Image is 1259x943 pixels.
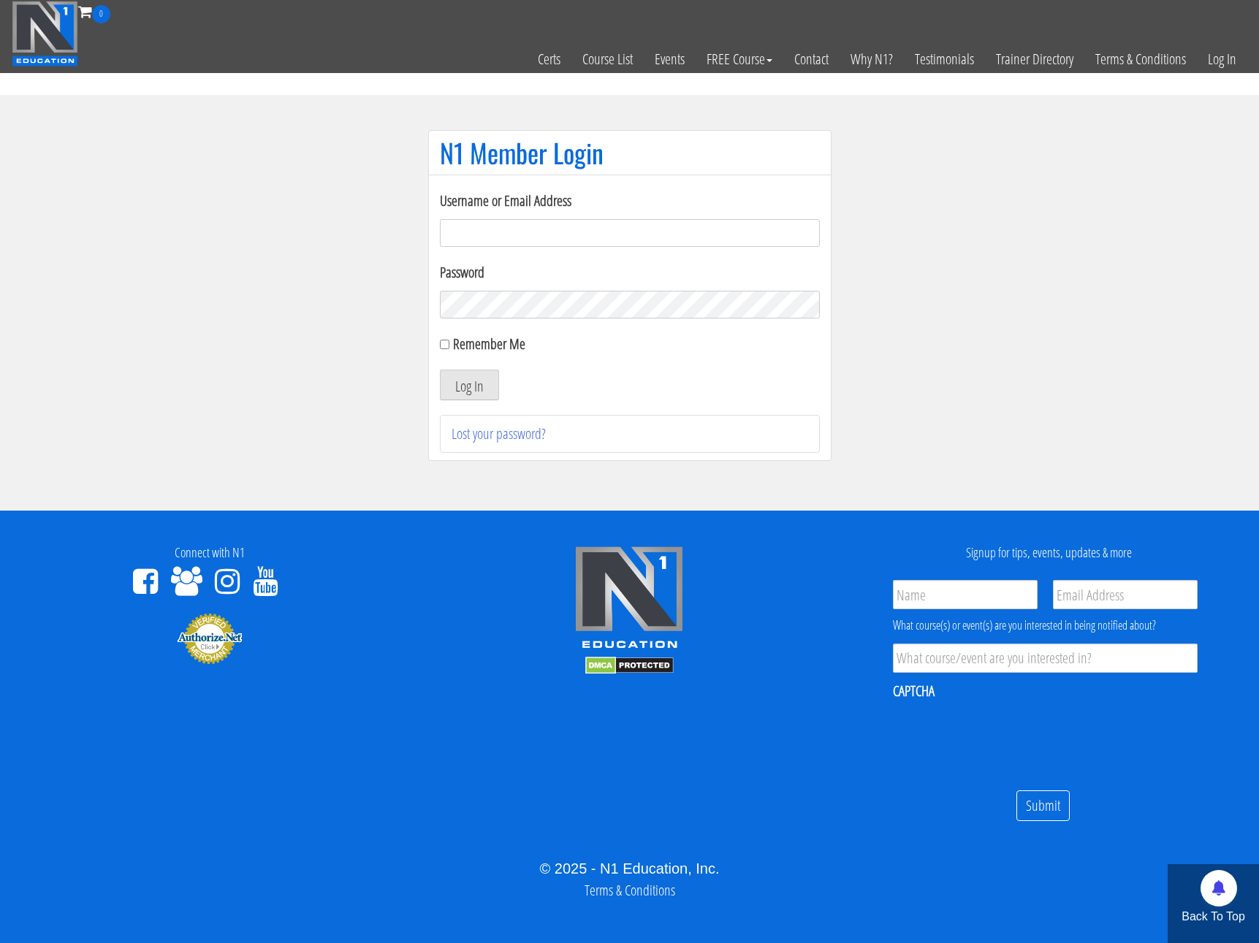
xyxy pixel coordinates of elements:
a: Terms & Conditions [585,880,675,900]
h4: Connect with N1 [11,546,408,560]
a: Log In [1197,23,1247,95]
input: Name [893,580,1038,609]
a: Trainer Directory [985,23,1084,95]
a: FREE Course [696,23,783,95]
img: n1-education [12,1,78,66]
input: What course/event are you interested in? [893,644,1198,673]
a: Why N1? [840,23,904,95]
label: Password [440,261,820,283]
img: DMCA.com Protection Status [585,657,674,674]
a: Terms & Conditions [1084,23,1197,95]
a: Events [644,23,696,95]
img: n1-edu-logo [574,546,684,654]
img: Authorize.Net Merchant - Click to Verify [177,612,243,665]
h1: N1 Member Login [440,138,820,167]
h4: Signup for tips, events, updates & more [851,546,1248,560]
div: © 2025 - N1 Education, Inc. [11,858,1248,879]
input: Submit [1016,790,1070,822]
a: Contact [783,23,840,95]
label: Remember Me [453,334,525,354]
a: Certs [527,23,571,95]
input: Email Address [1053,580,1198,609]
a: Testimonials [904,23,985,95]
div: What course(s) or event(s) are you interested in being notified about? [893,616,1198,634]
span: 0 [92,5,110,23]
label: CAPTCHA [893,682,935,700]
a: Course List [571,23,644,95]
button: Log In [440,370,499,400]
a: Lost your password? [452,424,546,443]
a: 0 [78,1,110,21]
iframe: reCAPTCHA [893,710,1115,767]
label: Username or Email Address [440,190,820,212]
